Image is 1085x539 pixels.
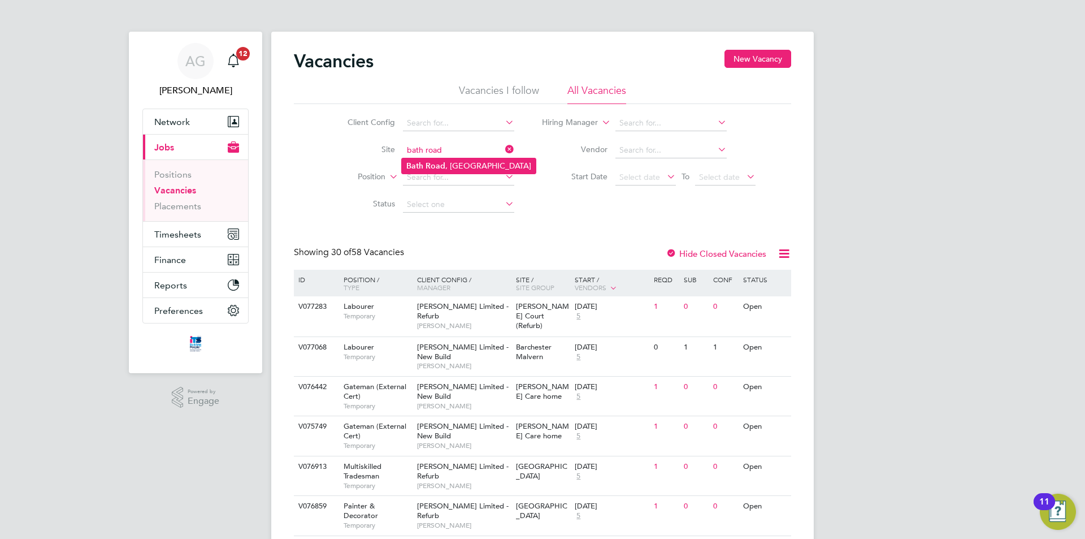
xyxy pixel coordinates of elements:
[143,247,248,272] button: Finance
[417,441,510,450] span: [PERSON_NAME]
[516,421,569,441] span: [PERSON_NAME] Care home
[296,296,335,317] div: V077283
[575,302,648,312] div: [DATE]
[330,144,395,154] label: Site
[344,382,406,401] span: Gateman (External Cert)
[567,84,626,104] li: All Vacancies
[666,248,766,259] label: Hide Closed Vacancies
[417,521,510,530] span: [PERSON_NAME]
[1040,494,1076,530] button: Open Resource Center, 11 new notifications
[403,170,514,186] input: Search for...
[417,283,450,292] span: Manager
[740,337,789,358] div: Open
[417,421,509,441] span: [PERSON_NAME] Limited - New Build
[575,502,648,511] div: [DATE]
[154,229,201,240] span: Timesheets
[142,84,249,97] span: Andy Graham
[710,337,740,358] div: 1
[142,43,249,97] a: AG[PERSON_NAME]
[143,159,248,221] div: Jobs
[651,337,680,358] div: 0
[188,335,203,353] img: itsconstruction-logo-retina.png
[417,402,510,411] span: [PERSON_NAME]
[1039,502,1049,516] div: 11
[575,511,582,521] span: 5
[143,298,248,323] button: Preferences
[417,501,509,520] span: [PERSON_NAME] Limited - Refurb
[129,32,262,373] nav: Main navigation
[154,280,187,291] span: Reports
[710,296,740,317] div: 0
[651,270,680,289] div: Reqd
[533,117,598,128] label: Hiring Manager
[710,496,740,517] div: 0
[516,382,569,401] span: [PERSON_NAME] Care home
[417,361,510,370] span: [PERSON_NAME]
[740,456,789,477] div: Open
[417,342,509,361] span: [PERSON_NAME] Limited - New Build
[615,115,727,131] input: Search for...
[651,456,680,477] div: 1
[516,462,567,481] span: [GEOGRAPHIC_DATA]
[294,247,406,258] div: Showing
[417,481,510,490] span: [PERSON_NAME]
[575,432,582,441] span: 5
[459,84,539,104] li: Vacancies I follow
[331,247,404,258] span: 58 Vacancies
[681,270,710,289] div: Sub
[516,501,567,520] span: [GEOGRAPHIC_DATA]
[296,456,335,477] div: V076913
[344,421,406,441] span: Gateman (External Cert)
[740,377,789,398] div: Open
[575,382,648,392] div: [DATE]
[185,54,206,68] span: AG
[651,496,680,517] div: 1
[154,169,192,180] a: Positions
[344,352,411,361] span: Temporary
[681,496,710,517] div: 0
[296,270,335,289] div: ID
[699,172,740,182] span: Select date
[296,416,335,437] div: V075749
[619,172,660,182] span: Select date
[575,392,582,402] span: 5
[575,343,648,352] div: [DATE]
[615,143,727,158] input: Search for...
[417,462,509,481] span: [PERSON_NAME] Limited - Refurb
[542,171,607,182] label: Start Date
[710,270,740,289] div: Conf
[740,416,789,437] div: Open
[335,270,414,297] div: Position /
[344,301,374,311] span: Labourer
[542,144,607,154] label: Vendor
[710,456,740,477] div: 0
[344,283,359,292] span: Type
[417,301,509,321] span: [PERSON_NAME] Limited - Refurb
[403,197,514,213] input: Select one
[681,337,710,358] div: 1
[710,416,740,437] div: 0
[417,382,509,401] span: [PERSON_NAME] Limited - New Build
[344,501,378,520] span: Painter & Decorator
[330,199,395,209] label: Status
[426,161,445,171] b: Road
[724,50,791,68] button: New Vacancy
[513,270,572,297] div: Site /
[740,496,789,517] div: Open
[344,481,411,490] span: Temporary
[344,441,411,450] span: Temporary
[296,377,335,398] div: V076442
[740,270,789,289] div: Status
[516,283,554,292] span: Site Group
[403,115,514,131] input: Search for...
[516,301,569,330] span: [PERSON_NAME] Court (Refurb)
[575,462,648,472] div: [DATE]
[320,171,385,183] label: Position
[344,521,411,530] span: Temporary
[296,496,335,517] div: V076859
[572,270,651,298] div: Start /
[403,143,514,158] input: Search for...
[188,396,219,406] span: Engage
[172,387,220,408] a: Powered byEngage
[294,50,374,72] h2: Vacancies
